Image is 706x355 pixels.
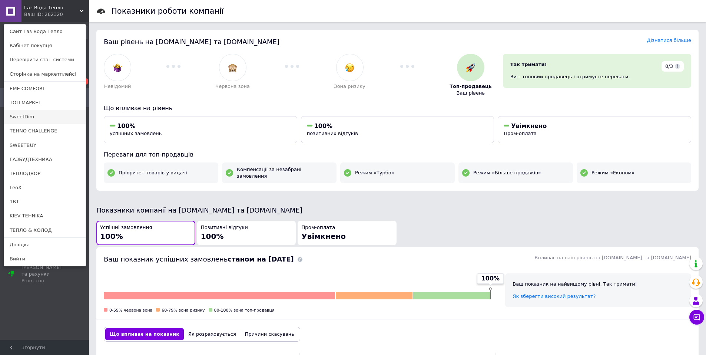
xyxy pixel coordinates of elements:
div: 0/3 [662,61,684,72]
span: 60-79% зона ризику [162,308,205,313]
button: Причини скасувань [241,328,299,340]
span: Переваги для топ-продавців [104,151,193,158]
span: Червона зона [215,83,250,90]
a: SWEETBUY [4,138,86,152]
span: Показники компанії на [DOMAIN_NAME] та [DOMAIN_NAME] [96,206,302,214]
button: Пром-оплатаУвімкнено [298,221,397,246]
a: 1BT [4,195,86,209]
a: KIEV TEHNIKA [4,209,86,223]
a: LeoX [4,181,86,195]
span: Ваш показник успішних замовлень [104,255,294,263]
a: Сторінка на маркетплейсі [4,67,86,81]
b: станом на [DATE] [228,255,294,263]
span: Що впливає на рівень [104,105,172,112]
span: Позитивні відгуки [201,224,248,231]
span: Пром-оплата [301,224,335,231]
a: Дізнатися більше [647,37,691,43]
span: Режим «Більше продажів» [473,170,541,176]
a: ТЕПЛОДВОР [4,167,86,181]
a: ТЕПЛО & ХОЛОД [4,223,86,237]
span: Компенсації за незабрані замовлення [237,166,333,180]
button: УвімкненоПром-оплата [498,116,691,143]
h1: Показники роботи компанії [111,7,224,16]
a: Кабінет покупця [4,39,86,53]
a: Довідка [4,238,86,252]
img: :rocket: [466,63,475,72]
a: SweetDim [4,110,86,124]
span: 100% [117,122,135,129]
div: Prom топ [21,277,69,284]
a: ГАЗБУДТЕХНИКА [4,152,86,167]
span: Увімкнено [511,122,547,129]
span: 100% [481,275,500,283]
span: 100% [314,122,332,129]
div: Ви – топовий продавець і отримуєте переваги. [510,73,684,80]
span: Зона ризику [334,83,365,90]
img: :see_no_evil: [228,63,237,72]
a: Сайт Газ Вода Тепло [4,24,86,39]
span: [PERSON_NAME] та рахунки [21,264,69,285]
span: Газ Вода Тепло [24,4,80,11]
span: Режим «Економ» [591,170,634,176]
a: TEHNO CHALLENGE [4,124,86,138]
button: Чат з покупцем [689,310,704,325]
a: ТОП МАРКЕТ [4,96,86,110]
span: 100% [100,232,123,241]
a: Перевірити стан системи [4,53,86,67]
div: Ваш ID: 262320 [24,11,55,18]
span: 0-59% червона зона [109,308,152,313]
a: Як зберегти високий результат? [513,293,596,299]
span: Ваш рівень [457,90,485,96]
span: ? [675,64,680,69]
a: Вийти [4,252,86,266]
span: Ваш рівень на [DOMAIN_NAME] та [DOMAIN_NAME] [104,38,279,46]
span: Пріоритет товарів у видачі [119,170,187,176]
a: EME COMFORT [4,82,86,96]
span: успішних замовлень [110,131,162,136]
div: Ваш показник на найвищому рівні. Так тримати! [513,281,684,287]
span: Режим «Турбо» [355,170,394,176]
span: Пром-оплата [504,131,537,136]
button: Успішні замовлення100% [96,221,195,246]
span: Увімкнено [301,232,346,241]
span: позитивних відгуків [307,131,358,136]
img: :disappointed_relieved: [345,63,354,72]
span: Впливає на ваш рівень на [DOMAIN_NAME] та [DOMAIN_NAME] [534,255,691,260]
span: 100% [201,232,224,241]
span: Топ-продавець [450,83,492,90]
span: 80-100% зона топ-продавця [214,308,275,313]
button: Позитивні відгуки100% [197,221,296,246]
span: Так тримати! [510,62,547,67]
button: 100%позитивних відгуків [301,116,494,143]
button: Як розраховується [184,328,241,340]
span: Невідомий [104,83,131,90]
span: Успішні замовлення [100,224,152,231]
img: :woman-shrugging: [113,63,122,72]
button: 100%успішних замовлень [104,116,297,143]
button: Що впливає на показник [105,328,184,340]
